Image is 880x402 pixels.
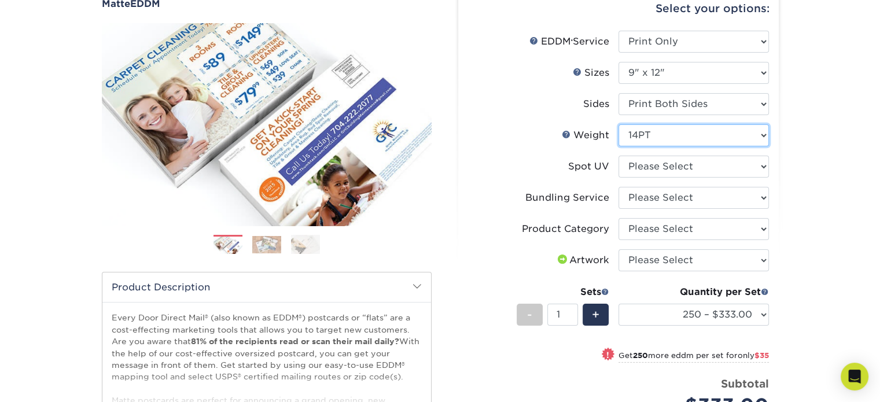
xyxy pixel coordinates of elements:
[841,363,868,390] div: Open Intercom Messenger
[738,351,769,360] span: only
[191,337,399,346] strong: 81% of the recipients read or scan their mail daily?
[754,351,769,360] span: $35
[525,191,609,205] div: Bundling Service
[102,272,431,302] h2: Product Description
[562,128,609,142] div: Weight
[527,306,532,323] span: -
[102,15,432,234] img: Matte 01
[721,377,769,390] strong: Subtotal
[573,66,609,80] div: Sizes
[213,236,242,255] img: EDDM 01
[606,349,609,361] span: !
[571,39,573,43] sup: ®
[252,236,281,253] img: EDDM 02
[583,97,609,111] div: Sides
[618,351,769,363] small: Get more eddm per set for
[555,253,609,267] div: Artwork
[633,351,648,360] strong: 250
[522,222,609,236] div: Product Category
[592,306,599,323] span: +
[517,285,609,299] div: Sets
[529,35,609,49] div: EDDM Service
[291,235,320,255] img: EDDM 03
[568,160,609,174] div: Spot UV
[618,285,769,299] div: Quantity per Set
